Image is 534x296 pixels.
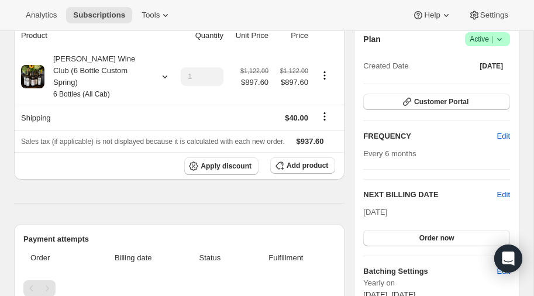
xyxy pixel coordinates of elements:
span: Active [470,33,505,45]
button: Customer Portal [363,94,510,110]
span: Fulfillment [243,252,328,264]
div: Open Intercom Messenger [494,245,522,273]
span: Every 6 months [363,149,416,158]
span: Help [424,11,440,20]
span: Tools [142,11,160,20]
span: Order now [419,233,454,243]
span: Billing date [90,252,176,264]
button: Edit [490,127,517,146]
span: Analytics [26,11,57,20]
small: 6 Bottles (All Cab) [53,90,110,98]
h2: Plan [363,33,381,45]
span: Apply discount [201,161,252,171]
button: Shipping actions [315,110,334,123]
th: Price [272,23,312,49]
button: Apply discount [184,157,259,175]
span: [DATE] [363,208,387,216]
button: Subscriptions [66,7,132,23]
button: Add product [270,157,335,174]
th: Product [14,23,171,49]
img: product img [21,65,44,88]
span: $937.60 [297,137,324,146]
span: Customer Portal [414,97,468,106]
h2: NEXT BILLING DATE [363,189,497,201]
span: Subscriptions [73,11,125,20]
span: $897.60 [240,77,268,88]
button: Help [405,7,459,23]
span: Status [183,252,236,264]
span: Sales tax (if applicable) is not displayed because it is calculated with each new order. [21,137,285,146]
th: Shipping [14,105,171,130]
span: [DATE] [480,61,503,71]
small: $1,122.00 [280,67,308,74]
th: Order [23,245,87,271]
div: [PERSON_NAME] Wine Club (6 Bottle Custom Spring) [44,53,150,100]
span: Yearly on [363,277,510,289]
span: Settings [480,11,508,20]
th: Unit Price [227,23,272,49]
button: Edit [490,262,517,281]
button: Analytics [19,7,64,23]
span: Created Date [363,60,408,72]
button: Edit [497,189,510,201]
span: $897.60 [275,77,308,88]
h2: Payment attempts [23,233,335,245]
span: Edit [497,130,510,142]
button: Order now [363,230,510,246]
h2: FREQUENCY [363,130,497,142]
span: $40.00 [285,113,308,122]
span: | [492,35,494,44]
th: Quantity [171,23,227,49]
button: [DATE] [473,58,510,74]
h6: Batching Settings [363,266,497,277]
button: Settings [461,7,515,23]
button: Tools [135,7,178,23]
button: Product actions [315,69,334,82]
small: $1,122.00 [240,67,268,74]
span: Add product [287,161,328,170]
